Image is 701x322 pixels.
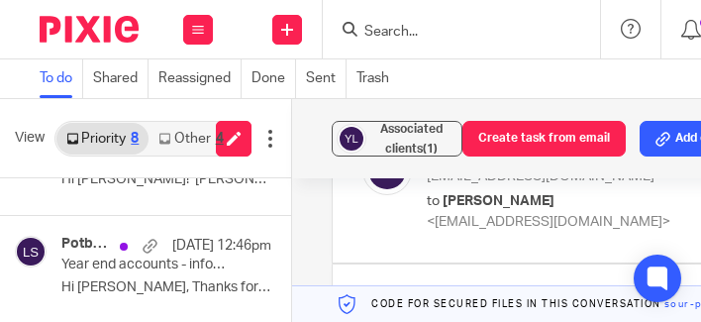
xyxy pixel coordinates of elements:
[337,124,366,154] img: svg%3E
[61,279,271,296] p: Hi [PERSON_NAME], Thanks for doing the work on this,...
[40,16,139,43] img: Pixie
[172,236,271,256] p: [DATE] 12:46pm
[423,143,438,155] span: (1)
[427,215,670,229] span: <[EMAIL_ADDRESS][DOMAIN_NAME]>
[56,123,149,155] a: Priority8
[427,149,662,183] span: <[PERSON_NAME][EMAIL_ADDRESS][DOMAIN_NAME]>
[443,194,554,208] span: [PERSON_NAME]
[251,59,296,98] a: Done
[427,194,440,208] span: to
[158,59,242,98] a: Reassigned
[131,132,139,146] div: 8
[61,257,230,273] p: Year end accounts - information required (due [DATE])
[61,236,110,253] h4: Potbelly, Me
[356,59,399,98] a: Trash
[216,132,224,146] div: 4
[40,59,83,98] a: To do
[15,236,47,268] img: svg%3E
[380,123,443,155] span: Associated clients
[149,123,233,155] a: Other4
[15,128,45,149] span: View
[61,171,271,188] p: Hi [PERSON_NAME]! [PERSON_NAME] has asked for a credit...
[462,121,626,157] button: Create task from email
[362,24,541,42] input: Search
[93,59,149,98] a: Shared
[306,59,347,98] a: Sent
[332,121,462,157] button: Associated clients(1)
